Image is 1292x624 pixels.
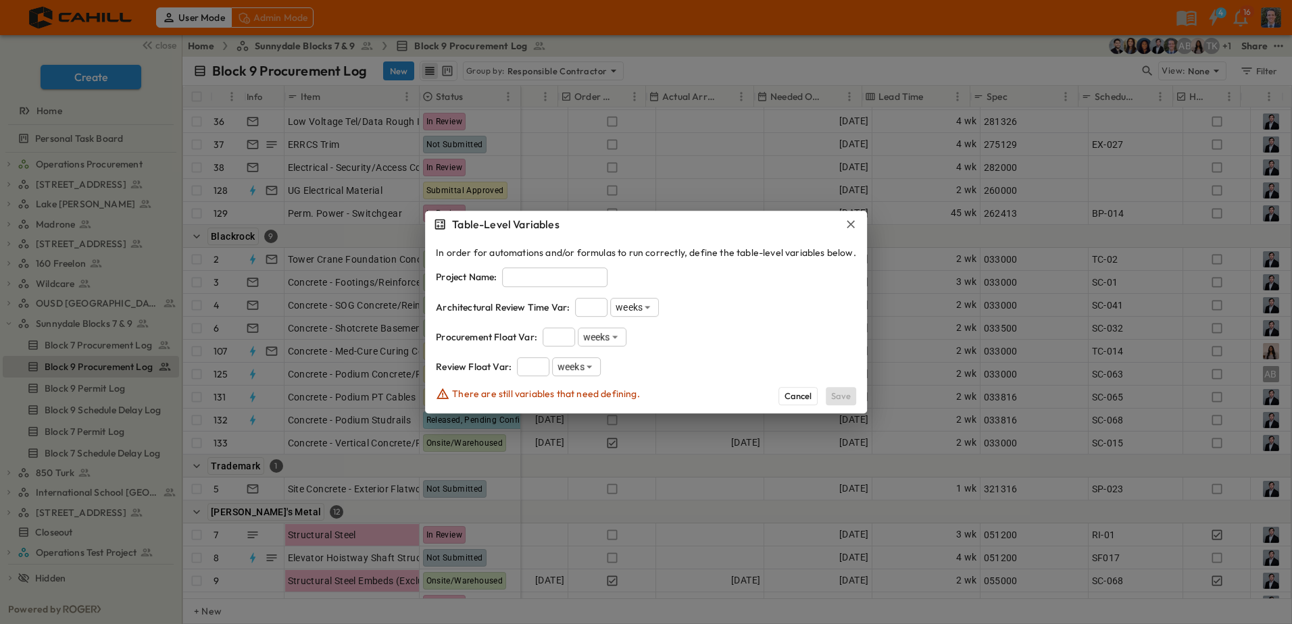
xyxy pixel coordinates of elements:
[436,360,517,373] h6: Review Float Var :
[436,246,856,259] div: In order for automations and/or formulas to run correctly, define the table-level variables below.
[616,302,643,313] span: weeks
[583,332,610,342] span: weeks
[436,301,575,314] h6: Architectural Review Time Var :
[610,298,659,317] div: weeks
[452,217,560,231] h5: Table-Level Variables
[452,388,640,401] p: There are still variables that need defining.
[557,361,585,372] span: weeks
[436,330,543,344] h6: Procurement Float Var :
[578,328,626,346] div: weeks
[552,357,601,376] div: weeks
[778,388,818,405] button: Cancel
[436,271,502,284] h6: Project Name :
